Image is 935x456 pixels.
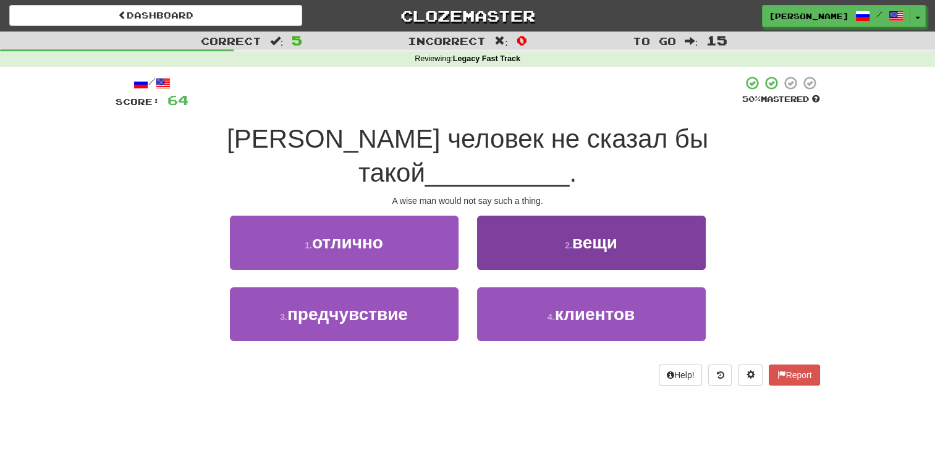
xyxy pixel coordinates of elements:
[633,35,676,47] span: To go
[201,35,261,47] span: Correct
[659,365,703,386] button: Help!
[517,33,527,48] span: 0
[292,33,302,48] span: 5
[312,233,383,252] span: отлично
[494,36,508,46] span: :
[305,240,312,250] small: 1 .
[742,94,820,105] div: Mastered
[876,10,882,19] span: /
[167,92,188,108] span: 64
[477,216,706,269] button: 2.вещи
[572,233,617,252] span: вещи
[116,96,160,107] span: Score:
[227,124,708,187] span: [PERSON_NAME] человек не сказал бы такой
[425,158,570,187] span: __________
[706,33,727,48] span: 15
[555,305,635,324] span: клиентов
[408,35,486,47] span: Incorrect
[742,94,761,104] span: 50 %
[453,54,520,63] strong: Legacy Fast Track
[280,312,287,322] small: 3 .
[685,36,698,46] span: :
[116,195,820,207] div: A wise man would not say such a thing.
[9,5,302,26] a: Dashboard
[708,365,732,386] button: Round history (alt+y)
[569,158,577,187] span: .
[762,5,910,27] a: [PERSON_NAME] /
[287,305,408,324] span: предчувствие
[230,216,459,269] button: 1.отлично
[230,287,459,341] button: 3.предчувствие
[477,287,706,341] button: 4.клиентов
[321,5,614,27] a: Clozemaster
[116,75,188,91] div: /
[769,11,849,22] span: [PERSON_NAME]
[548,312,555,322] small: 4 .
[769,365,819,386] button: Report
[270,36,284,46] span: :
[565,240,572,250] small: 2 .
